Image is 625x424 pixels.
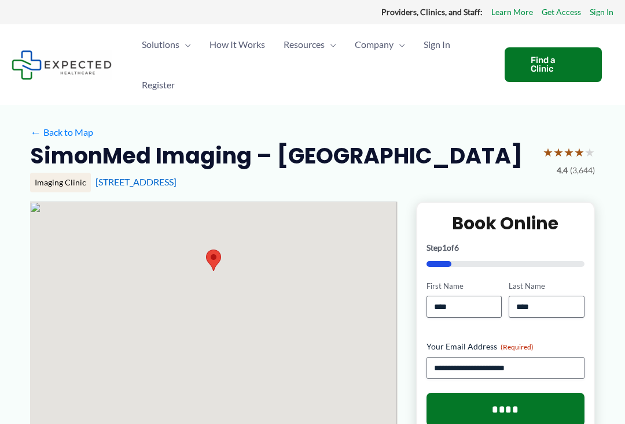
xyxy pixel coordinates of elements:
span: ★ [553,142,564,163]
label: Last Name [509,281,584,292]
span: Sign In [424,24,450,65]
span: ★ [543,142,553,163]
label: First Name [427,281,502,292]
span: 1 [442,243,447,252]
span: 6 [454,243,459,252]
span: (3,644) [570,163,595,178]
a: Register [133,65,184,105]
label: Your Email Address [427,341,584,352]
h2: Book Online [427,212,584,235]
a: [STREET_ADDRESS] [95,176,177,187]
span: Solutions [142,24,179,65]
a: Learn More [491,5,533,20]
span: Menu Toggle [325,24,336,65]
span: Company [355,24,394,65]
span: Menu Toggle [179,24,191,65]
span: ← [30,127,41,137]
span: ★ [574,142,584,163]
span: How It Works [209,24,265,65]
a: ←Back to Map [30,124,93,141]
a: Find a Clinic [505,47,602,82]
span: Resources [284,24,325,65]
a: How It Works [200,24,274,65]
span: ★ [564,142,574,163]
span: Menu Toggle [394,24,405,65]
a: Sign In [414,24,459,65]
h2: SimonMed Imaging – [GEOGRAPHIC_DATA] [30,142,523,170]
span: 4.4 [557,163,568,178]
span: (Required) [501,343,534,351]
p: Step of [427,244,584,252]
strong: Providers, Clinics, and Staff: [381,7,483,17]
a: ResourcesMenu Toggle [274,24,345,65]
a: Get Access [542,5,581,20]
nav: Primary Site Navigation [133,24,493,105]
a: SolutionsMenu Toggle [133,24,200,65]
span: Register [142,65,175,105]
a: Sign In [590,5,613,20]
span: ★ [584,142,595,163]
img: Expected Healthcare Logo - side, dark font, small [12,50,112,80]
a: CompanyMenu Toggle [345,24,414,65]
div: Imaging Clinic [30,173,91,192]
